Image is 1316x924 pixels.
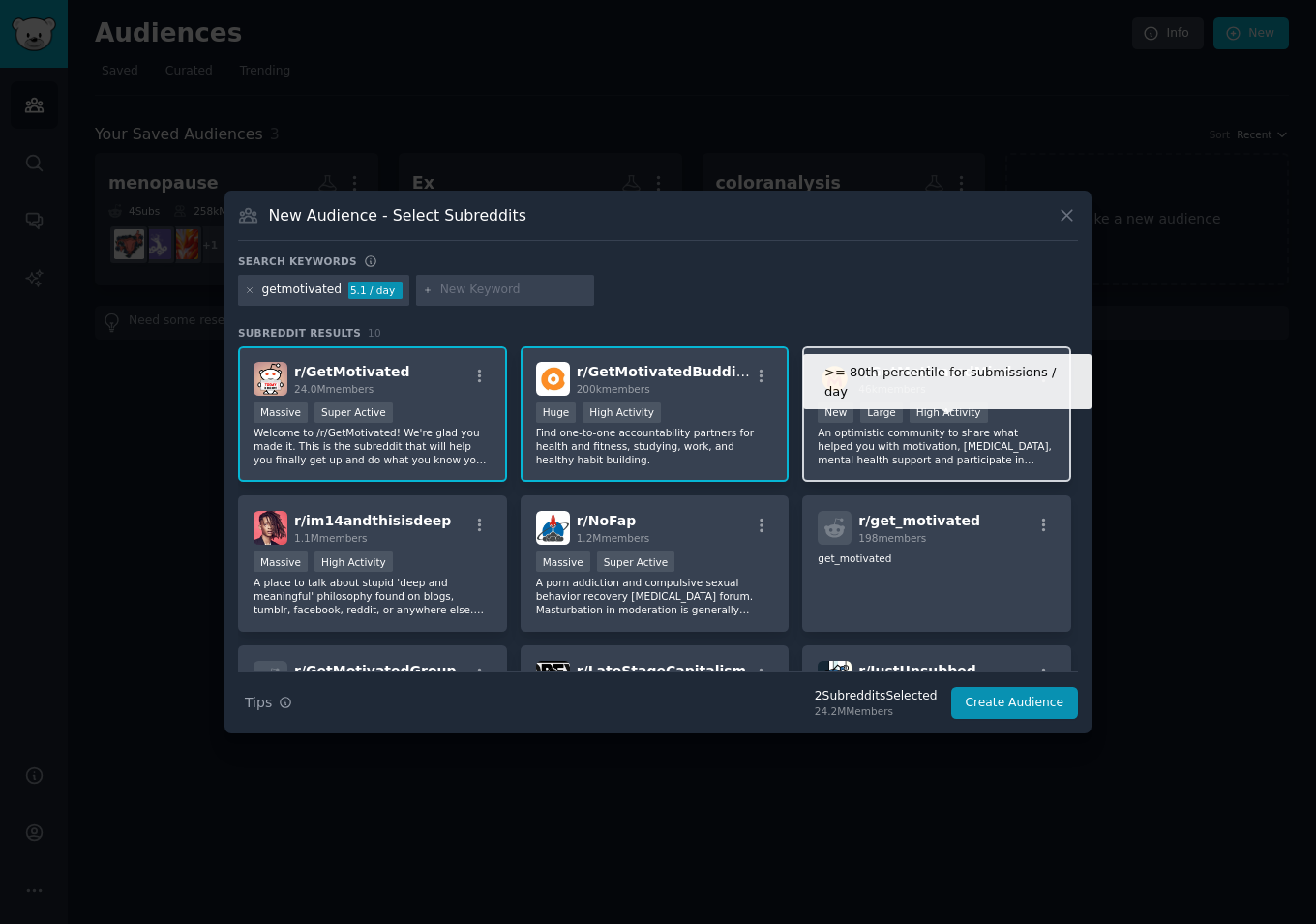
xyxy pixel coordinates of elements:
[577,513,637,528] span: r/ NoFap
[577,663,747,678] span: r/ LateStageCapitalism
[254,362,287,396] img: GetMotivated
[238,326,361,340] span: Subreddit Results
[294,532,368,544] span: 1.1M members
[254,576,492,616] p: A place to talk about stupid 'deep and meaningful' philosophy found on blogs, tumblr, facebook, r...
[294,364,410,379] span: r/ GetMotivated
[858,383,925,395] span: 46k members
[536,511,570,545] img: NoFap
[818,362,852,396] img: GetMotivatedMindset
[951,687,1079,720] button: Create Audience
[536,551,590,572] div: Massive
[860,402,903,423] div: Large
[440,282,587,299] input: New Keyword
[294,663,457,678] span: r/ GetMotivatedGroup
[348,282,403,299] div: 5.1 / day
[254,551,308,572] div: Massive
[254,402,308,423] div: Massive
[815,704,938,718] div: 24.2M Members
[818,402,853,423] div: New
[818,661,852,695] img: JustUnsubbed
[314,551,393,572] div: High Activity
[294,383,374,395] span: 24.0M members
[577,383,650,395] span: 200k members
[269,205,526,225] h3: New Audience - Select Subreddits
[314,402,393,423] div: Super Active
[254,426,492,466] p: Welcome to /r/GetMotivated! We're glad you made it. This is the subreddit that will help you fina...
[858,532,926,544] span: 198 members
[536,426,774,466] p: Find one-to-one accountability partners for health and fitness, studying, work, and healthy habit...
[368,327,381,339] span: 10
[858,663,975,678] span: r/ JustUnsubbed
[858,513,980,528] span: r/ get_motivated
[818,426,1056,466] p: An optimistic community to share what helped you with motivation, [MEDICAL_DATA], mental health s...
[536,576,774,616] p: A porn addiction and compulsive sexual behavior recovery [MEDICAL_DATA] forum. Masturbation in mo...
[262,282,343,299] div: getmotivated
[536,661,570,695] img: LateStageCapitalism
[818,551,1056,565] p: get_motivated
[597,551,675,572] div: Super Active
[858,364,1035,379] span: r/ GetMotivatedMindset
[536,362,570,396] img: GetMotivatedBuddies
[583,402,661,423] div: High Activity
[815,688,938,705] div: 2 Subreddit s Selected
[245,693,272,713] span: Tips
[254,511,287,545] img: im14andthisisdeep
[238,254,357,268] h3: Search keywords
[238,686,299,720] button: Tips
[577,364,754,379] span: r/ GetMotivatedBuddies
[294,513,451,528] span: r/ im14andthisisdeep
[536,402,577,423] div: Huge
[577,532,650,544] span: 1.2M members
[910,402,988,423] div: High Activity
